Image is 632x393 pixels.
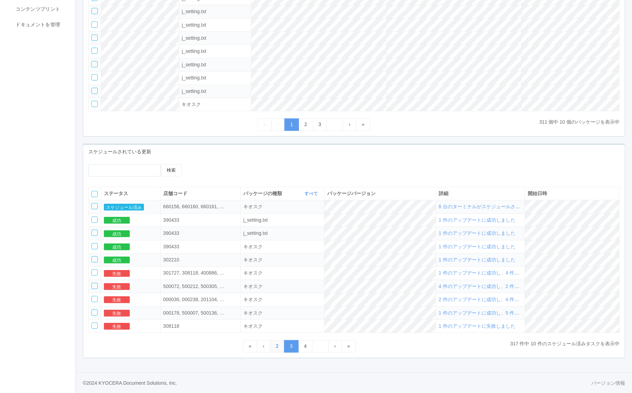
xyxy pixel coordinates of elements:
[439,217,522,224] div: 1 件のアップデートに成功しました
[243,340,257,352] a: First
[257,340,270,352] a: Previous
[439,283,522,290] div: 4 件のアップデートに成功し、2 件に失敗しました
[163,269,225,277] div: 301727,308118,400886,500296,500311
[1,17,82,32] a: ドキュメントを管理
[104,230,130,237] button: 成功
[439,270,548,276] span: 1 件のアップデートに成功し、4 件に失敗しました
[14,6,60,12] span: コンテンツプリント
[439,309,522,317] div: 1 件のアップデートに成功し、5 件に失敗しました
[341,340,356,352] a: Last
[356,118,370,131] a: Last
[182,61,249,68] div: ksdpackage.tablefilter.jsetting
[439,323,515,329] span: 1 件のアップデートに失敗しました
[163,309,225,317] div: 000178,500007,500136,500164,500179,500303
[104,283,157,290] div: 失敗
[104,323,157,330] div: 失敗
[439,230,515,236] span: 1 件のアップデートに成功しました
[243,230,321,237] div: ksdpackage.tablefilter.jsetting
[104,243,157,250] div: 成功
[439,190,522,197] div: 詳細
[591,380,625,387] a: バージョン情報
[14,22,60,27] span: ドキュメントを管理
[182,48,249,55] div: ksdpackage.tablefilter.jsetting
[104,296,130,303] button: 失敗
[439,244,515,249] span: 1 件のアップデートに成功しました
[439,256,522,263] div: 1 件のアップデートに成功しました
[104,217,130,224] button: 成功
[163,323,225,330] div: 308118
[243,309,321,317] div: ksdpackage.tablefilter.kiosk
[104,296,157,303] div: 失敗
[243,217,321,224] div: ksdpackage.tablefilter.jsetting
[299,118,313,131] a: 2
[439,243,522,250] div: 1 件のアップデートに成功しました
[104,256,157,263] div: 成功
[347,343,350,349] span: Last
[104,283,130,290] button: 失敗
[104,204,144,211] button: スケジュール済み
[439,323,522,330] div: 1 件のアップデートに失敗しました
[104,203,157,210] div: スケジュール済み
[439,284,548,289] span: 4 件のアップデートに成功し、2 件に失敗しました
[163,217,225,224] div: 390433
[439,230,522,237] div: 1 件のアップデートに成功しました
[163,243,225,250] div: 390433
[439,257,515,262] span: 1 件のアップデートに成功しました
[243,283,321,290] div: ksdpackage.tablefilter.kiosk
[439,297,548,302] span: 2 件のアップデートに成功し、4 件に失敗しました
[313,118,327,131] a: 3
[182,88,249,95] div: ksdpackage.tablefilter.jsetting
[104,309,157,317] div: 失敗
[439,204,535,209] span: 6 台のターミナルがスケジュールされました
[163,283,225,290] div: 500072,500212,500305,500313,500316,510318
[163,230,225,237] div: 390433
[243,190,284,197] span: パッケージの種類
[343,118,356,131] a: Next
[284,118,299,131] a: 1
[182,101,249,108] div: ksdpackage.tablefilter.kiosk
[510,340,620,347] p: 317 件中 10 件のスケジュール済みタスクを表示中
[1,1,82,17] a: コンテンツプリント
[243,323,321,330] div: ksdpackage.tablefilter.kiosk
[539,118,620,126] p: 311 個中 10 個のパッケージを表示中
[104,270,130,277] button: 失敗
[243,243,321,250] div: ksdpackage.tablefilter.kiosk
[182,21,249,29] div: ksdpackage.tablefilter.jsetting
[327,191,376,196] span: パッケージバージョン
[439,203,522,210] div: 6 台のターミナルがスケジュールされました
[243,203,321,210] div: ksdpackage.tablefilter.kiosk
[182,8,249,15] div: ksdpackage.tablefilter.jsetting
[83,145,625,159] div: スケジュールされている更新
[270,340,284,352] a: 2
[362,122,364,127] span: Last
[304,191,320,196] a: すべて
[249,343,252,349] span: First
[163,296,225,303] div: 000030,000238,201104,201287,500206,500209
[243,256,321,263] div: ksdpackage.tablefilter.kiosk
[439,217,515,223] span: 1 件のアップデートに成功しました
[83,380,177,386] span: © 2024 KYOCERA Document Solutions, Inc.
[334,343,336,349] span: Next
[104,310,130,317] button: 失敗
[104,269,157,277] div: 失敗
[528,191,547,196] span: 開始日時
[104,323,130,330] button: 失敗
[163,190,237,197] div: 店舗コード
[298,340,313,352] a: 4
[284,340,299,352] a: 3
[439,269,522,277] div: 1 件のアップデートに成功し、4 件に失敗しました
[349,122,350,127] span: Next
[182,74,249,82] div: ksdpackage.tablefilter.jsetting
[104,191,128,196] span: ステータス
[439,296,522,303] div: 2 件のアップデートに成功し、4 件に失敗しました
[104,257,130,263] button: 成功
[161,164,182,176] button: 検索
[182,35,249,42] div: ksdpackage.tablefilter.jsetting
[439,310,548,316] span: 1 件のアップデートに成功し、5 件に失敗しました
[303,190,321,197] button: すべて
[243,296,321,303] div: ksdpackage.tablefilter.kiosk
[243,269,321,277] div: ksdpackage.tablefilter.kiosk
[163,203,225,210] div: 660156,660160,660161,660173,660179,660310
[263,343,264,349] span: Previous
[104,243,130,250] button: 成功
